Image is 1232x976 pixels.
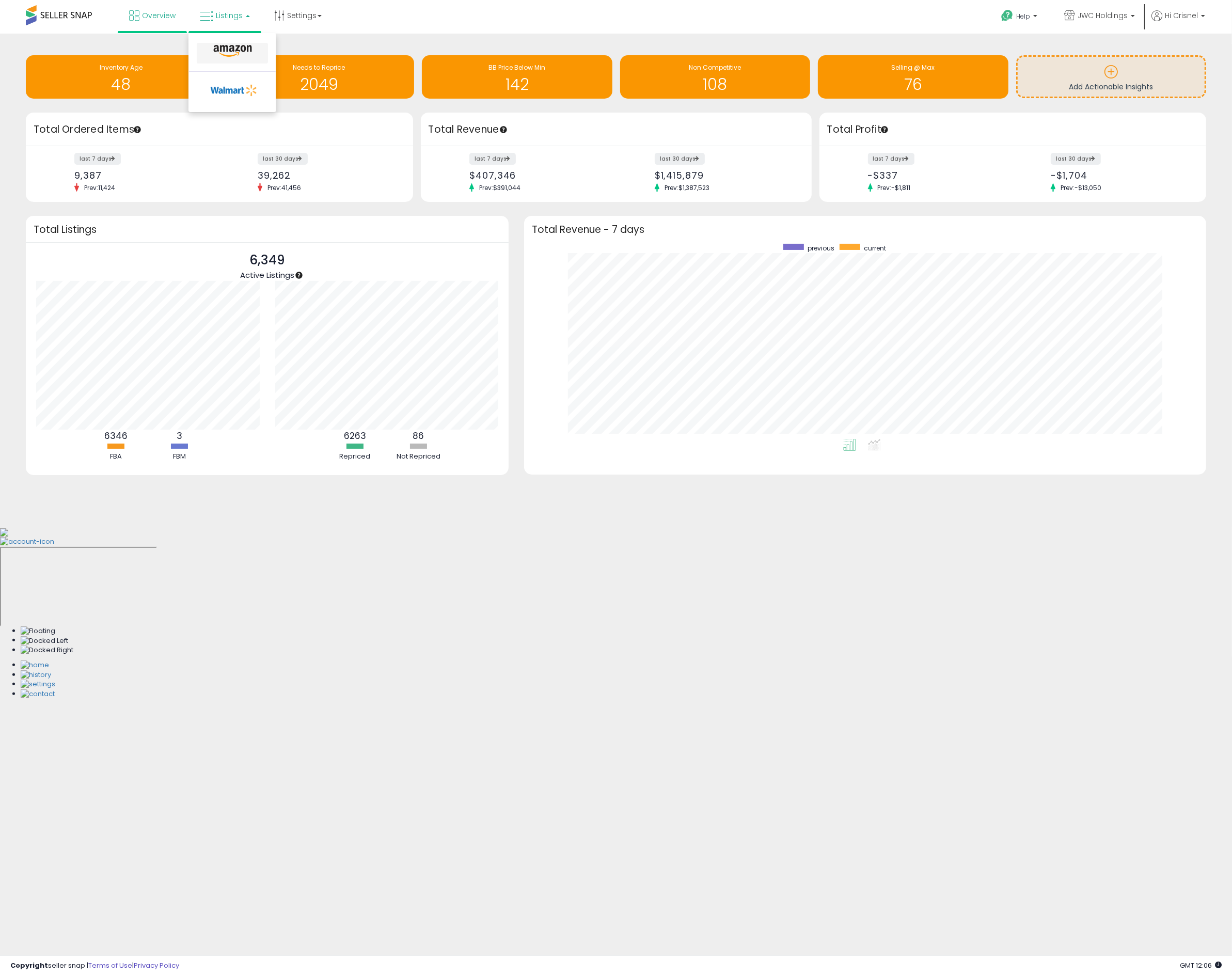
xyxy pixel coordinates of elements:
[21,670,51,680] img: History
[868,170,1005,181] div: -$337
[21,689,55,699] img: Contact
[258,153,308,165] label: last 30 days
[100,63,143,72] span: Inventory Age
[1165,10,1198,21] span: Hi Crisnel
[31,76,211,93] h1: 48
[1078,10,1128,21] span: JWC Holdings
[229,76,409,93] h1: 2049
[873,183,916,192] span: Prev: -$1,811
[827,122,1199,137] h3: Total Profit
[655,170,794,181] div: $1,415,879
[1051,170,1188,181] div: -$1,704
[85,452,147,462] div: FBA
[293,63,345,72] span: Needs to Reprice
[74,170,212,181] div: 9,387
[823,76,1003,93] h1: 76
[422,55,612,99] a: BB Price Below Min 142
[1016,12,1030,21] span: Help
[868,153,914,165] label: last 7 days
[34,226,501,233] h3: Total Listings
[1051,153,1101,165] label: last 30 days
[488,63,545,72] span: BB Price Below Min
[1001,9,1014,22] i: Get Help
[818,55,1008,99] a: Selling @ Max 76
[177,430,182,442] b: 3
[240,250,294,270] p: 6,349
[625,76,805,93] h1: 108
[324,452,386,462] div: Repriced
[21,636,68,646] img: Docked Left
[142,10,176,21] span: Overview
[429,122,804,137] h3: Total Revenue
[294,271,304,280] div: Tooltip anchor
[532,226,1198,233] h3: Total Revenue - 7 days
[258,170,395,181] div: 39,262
[21,660,49,670] img: Home
[427,76,607,93] h1: 142
[808,244,834,253] span: previous
[133,125,142,134] div: Tooltip anchor
[21,680,55,689] img: Settings
[26,55,216,99] a: Inventory Age 48
[79,183,120,192] span: Prev: 11,424
[149,452,211,462] div: FBM
[689,63,741,72] span: Non Competitive
[216,10,243,21] span: Listings
[655,153,705,165] label: last 30 days
[864,244,886,253] span: current
[1055,183,1107,192] span: Prev: -$13,050
[21,646,73,655] img: Docked Right
[240,270,294,280] span: Active Listings
[74,153,121,165] label: last 7 days
[344,430,366,442] b: 6263
[224,55,415,99] a: Needs to Reprice 2049
[1018,57,1205,97] a: Add Actionable Insights
[1069,82,1153,92] span: Add Actionable Insights
[387,452,449,462] div: Not Repriced
[21,626,55,636] img: Floating
[469,153,516,165] label: last 7 days
[499,125,508,134] div: Tooltip anchor
[659,183,715,192] span: Prev: $1,387,523
[413,430,424,442] b: 86
[34,122,405,137] h3: Total Ordered Items
[474,183,526,192] span: Prev: $391,044
[993,2,1048,34] a: Help
[262,183,306,192] span: Prev: 41,456
[620,55,811,99] a: Non Competitive 108
[469,170,608,181] div: $407,346
[880,125,889,134] div: Tooltip anchor
[104,430,128,442] b: 6346
[1151,10,1205,34] a: Hi Crisnel
[891,63,935,72] span: Selling @ Max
